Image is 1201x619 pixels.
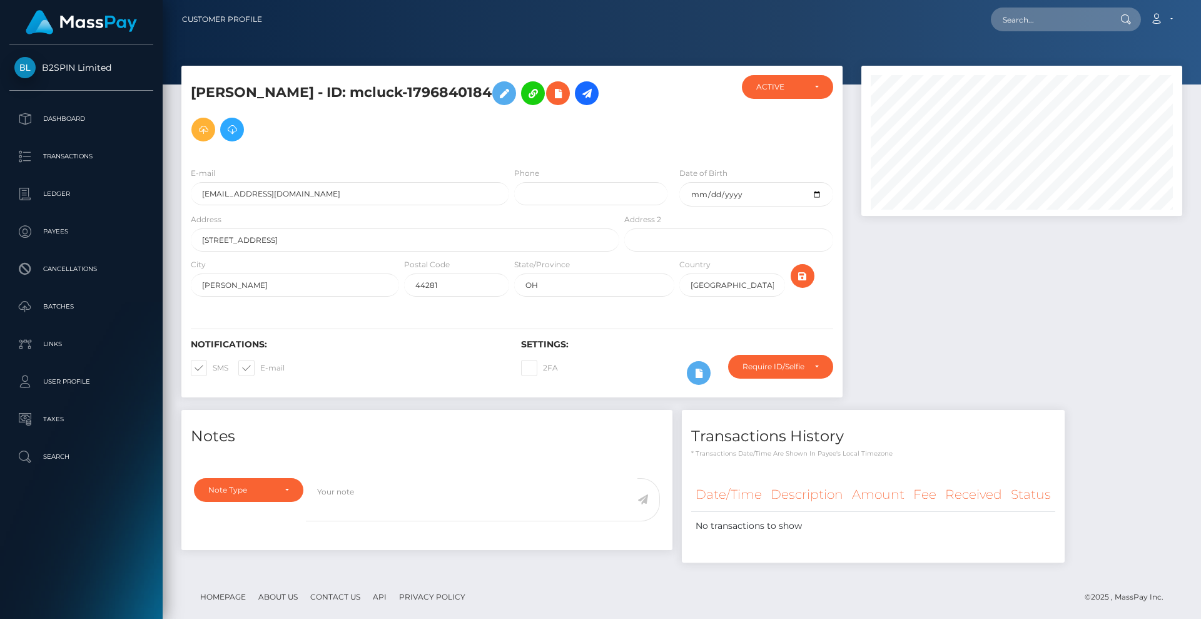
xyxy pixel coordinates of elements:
[238,360,285,376] label: E-mail
[9,141,153,172] a: Transactions
[9,178,153,210] a: Ledger
[191,168,215,179] label: E-mail
[191,339,502,350] h6: Notifications:
[691,426,1055,448] h4: Transactions History
[624,214,661,225] label: Address 2
[14,260,148,279] p: Cancellations
[691,449,1055,458] p: * Transactions date/time are shown in payee's local timezone
[742,75,833,99] button: ACTIVE
[691,478,766,512] th: Date/Time
[991,8,1108,31] input: Search...
[909,478,941,512] th: Fee
[514,168,539,179] label: Phone
[191,426,663,448] h4: Notes
[679,259,711,270] label: Country
[26,10,137,34] img: MassPay Logo
[9,216,153,247] a: Payees
[691,512,1055,541] td: No transactions to show
[575,81,599,105] a: Initiate Payout
[14,372,148,391] p: User Profile
[1006,478,1055,512] th: Status
[848,478,909,512] th: Amount
[9,404,153,435] a: Taxes
[9,329,153,360] a: Links
[253,587,303,606] a: About Us
[182,6,262,33] a: Customer Profile
[756,82,804,92] div: ACTIVE
[742,362,804,372] div: Require ID/Selfie Verification
[14,448,148,466] p: Search
[194,478,303,502] button: Note Type
[208,485,275,495] div: Note Type
[191,214,221,225] label: Address
[394,587,470,606] a: Privacy Policy
[14,185,148,203] p: Ledger
[728,355,833,379] button: Require ID/Selfie Verification
[521,339,833,350] h6: Settings:
[191,75,612,148] h5: [PERSON_NAME] - ID: mcluck-1796840184
[9,62,153,73] span: B2SPIN Limited
[941,478,1006,512] th: Received
[9,366,153,397] a: User Profile
[514,259,570,270] label: State/Province
[195,587,251,606] a: Homepage
[305,587,365,606] a: Contact Us
[14,147,148,166] p: Transactions
[766,478,848,512] th: Description
[1085,590,1173,604] div: © 2025 , MassPay Inc.
[679,168,727,179] label: Date of Birth
[14,410,148,429] p: Taxes
[9,291,153,322] a: Batches
[14,110,148,128] p: Dashboard
[14,222,148,241] p: Payees
[404,259,450,270] label: Postal Code
[14,57,36,78] img: B2SPIN Limited
[9,253,153,285] a: Cancellations
[368,587,392,606] a: API
[9,103,153,135] a: Dashboard
[14,297,148,316] p: Batches
[191,360,228,376] label: SMS
[14,335,148,354] p: Links
[191,259,206,270] label: City
[521,360,558,376] label: 2FA
[9,441,153,473] a: Search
